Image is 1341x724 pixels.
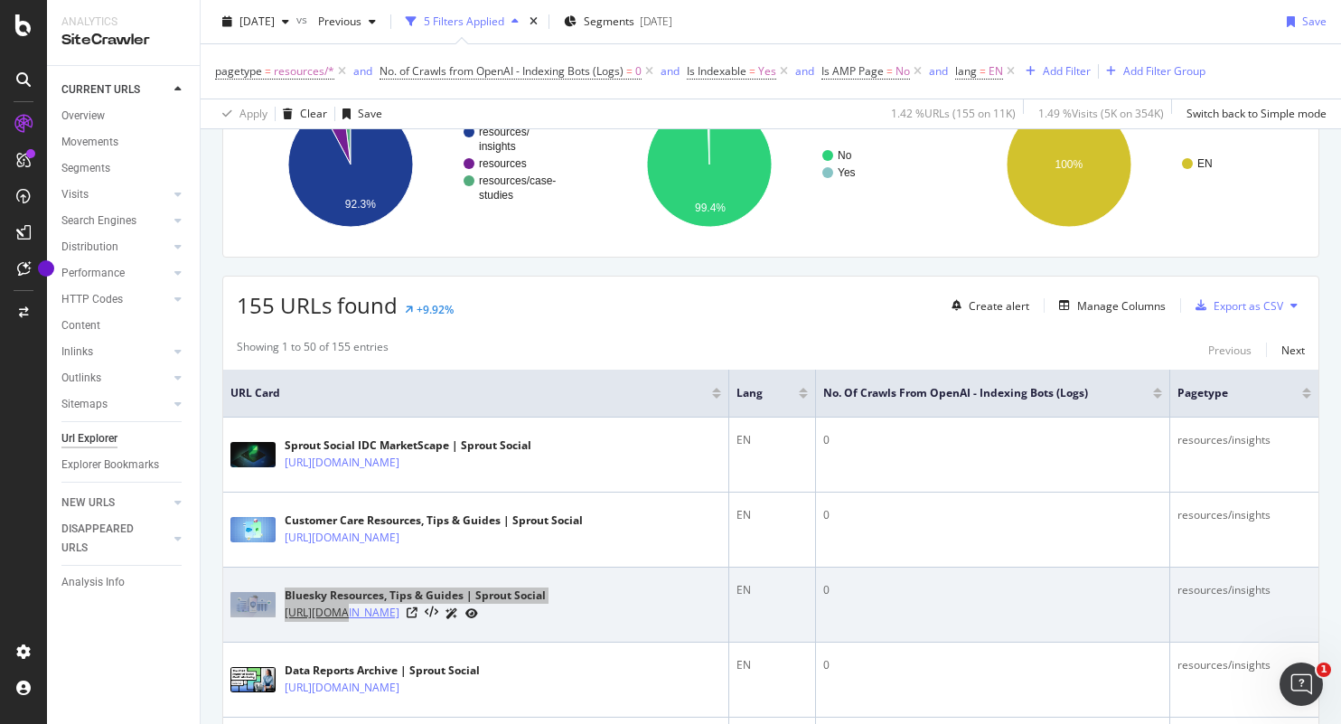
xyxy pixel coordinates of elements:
[61,494,169,512] a: NEW URLS
[584,14,634,29] span: Segments
[1317,663,1331,677] span: 1
[61,185,169,204] a: Visits
[230,442,276,467] img: main image
[424,14,504,29] div: 5 Filters Applied
[38,260,54,277] div: Tooltip anchor
[61,107,187,126] a: Overview
[1281,339,1305,361] button: Next
[1186,106,1327,121] div: Switch back to Simple mode
[61,290,169,309] a: HTTP Codes
[749,63,755,79] span: =
[285,679,399,697] a: [URL][DOMAIN_NAME]
[1214,298,1283,314] div: Export as CSV
[736,657,808,673] div: EN
[61,290,123,309] div: HTTP Codes
[1123,63,1205,79] div: Add Filter Group
[445,604,458,623] a: AI Url Details
[1177,432,1311,448] div: resources/insights
[61,264,169,283] a: Performance
[285,437,531,454] div: Sprout Social IDC MarketScape | Sprout Social
[1177,582,1311,598] div: resources/insights
[239,106,267,121] div: Apply
[944,291,1029,320] button: Create alert
[417,302,454,317] div: +9.92%
[230,592,276,617] img: main image
[823,432,1162,448] div: 0
[1177,507,1311,523] div: resources/insights
[823,385,1126,401] span: No. of Crawls from OpenAI - Indexing Bots (Logs)
[661,63,680,79] div: and
[823,582,1162,598] div: 0
[1188,291,1283,320] button: Export as CSV
[479,174,556,187] text: resources/case-
[929,62,948,80] button: and
[1055,158,1083,171] text: 100%
[838,166,856,179] text: Yes
[61,159,110,178] div: Segments
[425,606,438,619] button: View HTML Source
[823,657,1162,673] div: 0
[640,14,672,29] div: [DATE]
[1179,99,1327,128] button: Switch back to Simple mode
[61,316,100,335] div: Content
[61,343,93,362] div: Inlinks
[1052,295,1166,316] button: Manage Columns
[265,63,271,79] span: =
[479,189,513,202] text: studies
[479,140,516,153] text: insights
[736,582,808,598] div: EN
[1077,298,1166,314] div: Manage Columns
[335,99,382,128] button: Save
[626,63,633,79] span: =
[61,316,187,335] a: Content
[285,529,399,547] a: [URL][DOMAIN_NAME]
[1177,657,1311,673] div: resources/insights
[823,507,1162,523] div: 0
[479,157,527,170] text: resources
[891,106,1016,121] div: 1.42 % URLs ( 155 on 11K )
[1281,343,1305,358] div: Next
[838,149,852,162] text: No
[1280,7,1327,36] button: Save
[61,429,187,448] a: Url Explorer
[61,573,125,592] div: Analysis Info
[896,59,910,84] span: No
[1038,106,1164,121] div: 1.49 % Visits ( 5K on 354K )
[635,59,642,84] span: 0
[380,63,624,79] span: No. of Crawls from OpenAI - Indexing Bots (Logs)
[886,63,893,79] span: =
[215,63,262,79] span: pagetype
[311,7,383,36] button: Previous
[61,369,101,388] div: Outlinks
[61,133,187,152] a: Movements
[526,13,541,31] div: times
[821,63,884,79] span: Is AMP Page
[353,62,372,80] button: and
[61,80,140,99] div: CURRENT URLS
[311,14,361,29] span: Previous
[758,59,776,84] span: Yes
[736,385,772,401] span: lang
[215,7,296,36] button: [DATE]
[61,133,118,152] div: Movements
[285,454,399,472] a: [URL][DOMAIN_NAME]
[1043,63,1091,79] div: Add Filter
[61,80,169,99] a: CURRENT URLS
[274,59,334,84] span: resources/*
[969,298,1029,314] div: Create alert
[1208,343,1252,358] div: Previous
[61,14,185,30] div: Analytics
[1197,157,1213,170] text: EN
[955,86,1300,243] svg: A chart.
[1208,339,1252,361] button: Previous
[345,198,376,211] text: 92.3%
[1177,385,1275,401] span: pagetype
[736,507,808,523] div: EN
[61,264,125,283] div: Performance
[1018,61,1091,82] button: Add Filter
[61,429,117,448] div: Url Explorer
[61,494,115,512] div: NEW URLS
[687,63,746,79] span: Is Indexable
[595,86,941,243] div: A chart.
[300,106,327,121] div: Clear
